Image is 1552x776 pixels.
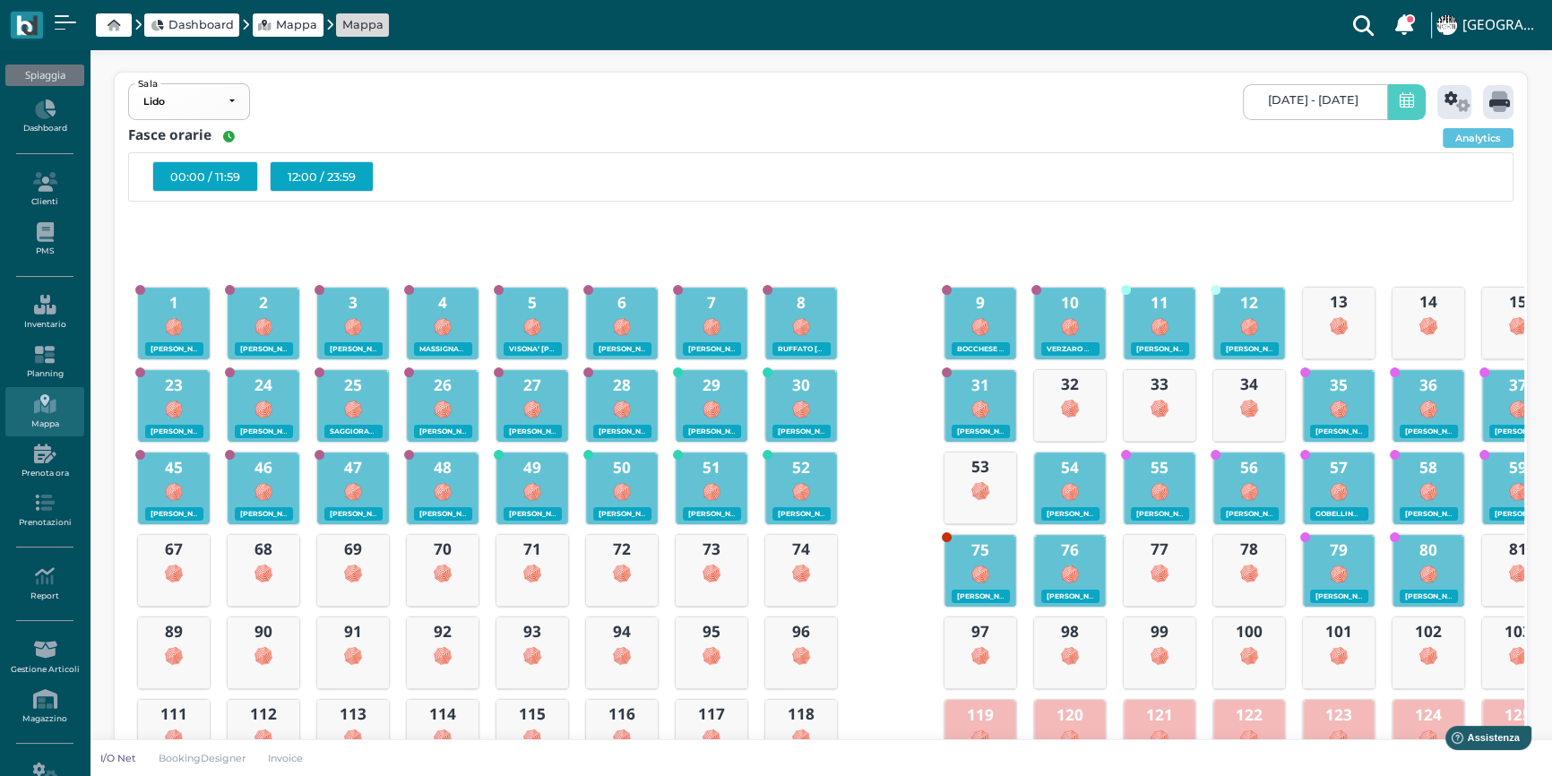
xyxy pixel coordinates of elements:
[254,729,273,748] img: ...
[1146,704,1173,725] b: 121
[1239,564,1259,583] img: ...
[608,703,635,724] b: 116
[683,342,741,356] span: - 00:00 - 1
[151,427,309,435] b: [PERSON_NAME]
[254,564,273,583] img: ...
[1419,291,1437,312] b: 14
[1151,374,1168,394] b: 33
[523,375,541,395] b: 27
[612,400,632,419] img: ...
[702,482,721,502] img: ...
[1310,507,1368,521] span: - 00:00 - 2
[151,510,309,518] b: [PERSON_NAME]
[240,427,399,435] b: [PERSON_NAME]
[1060,646,1080,666] img: ...
[1325,704,1352,725] b: 123
[1329,316,1349,336] img: ...
[1508,482,1528,502] img: ...
[343,400,363,419] img: ...
[1509,291,1527,312] b: 15
[702,400,721,419] img: ...
[599,510,757,518] b: [PERSON_NAME]
[599,427,757,435] b: [PERSON_NAME]
[5,436,83,486] a: Prenota ora
[258,16,317,33] a: Mappa
[1489,425,1548,438] span: - 00:00 - 2
[688,427,847,435] b: [PERSON_NAME]
[522,400,542,419] img: ...
[1151,292,1168,313] b: 11
[1315,510,1519,518] b: GOBELLINO [PERSON_NAME]
[344,621,362,642] b: 91
[702,646,721,666] img: ...
[599,345,757,353] b: [PERSON_NAME]
[1310,590,1368,603] span: - 00:00 - 2
[523,621,541,642] b: 93
[1151,539,1168,559] b: 77
[5,288,83,337] a: Inventario
[330,427,548,435] b: SAGGIORATO [PERSON_NAME]
[240,510,399,518] b: [PERSON_NAME]
[1419,457,1437,478] b: 58
[135,77,161,91] span: Sala
[1061,621,1079,642] b: 98
[433,400,453,419] img: ...
[1047,345,1230,353] b: VERZARO DONATELLA
[613,375,631,395] b: 28
[254,400,273,419] img: ...
[1239,646,1259,666] img: ...
[1330,457,1348,478] b: 57
[971,456,989,477] b: 53
[240,345,399,353] b: [PERSON_NAME]
[429,703,456,724] b: 114
[1415,621,1442,642] b: 102
[434,457,452,478] b: 48
[254,375,272,395] b: 24
[330,345,488,353] b: [PERSON_NAME]
[1329,729,1349,749] img: ...
[522,729,542,748] img: ...
[1047,510,1170,518] b: [PERSON_NAME] [PERSON_NAME]
[164,729,184,748] img: ...
[797,292,806,313] b: 8
[791,482,811,502] img: ...
[1240,374,1258,394] b: 34
[509,427,659,435] b: [PERSON_NAME]
[1060,317,1080,337] img: ...
[612,482,632,502] img: ...
[617,292,626,313] b: 6
[504,342,562,356] span: - 00:00 - 1
[1310,425,1368,438] span: - 00:00 - 2
[1509,457,1527,478] b: 59
[1151,457,1168,478] b: 55
[434,375,452,395] b: 26
[330,510,488,518] b: [PERSON_NAME]
[1425,720,1537,761] iframe: Help widget launcher
[1329,646,1349,666] img: ...
[340,703,366,724] b: 113
[169,292,178,313] b: 1
[250,703,277,724] b: 112
[1509,375,1527,395] b: 37
[128,125,211,144] b: Fasce orarie
[504,507,562,521] span: - 00:00 - 2
[438,292,447,313] b: 4
[519,703,546,724] b: 115
[967,704,994,725] b: 119
[528,292,537,313] b: 5
[165,539,183,559] b: 67
[344,375,362,395] b: 25
[957,345,1158,353] b: BOCCHESE [PERSON_NAME]
[612,564,632,583] img: ...
[688,510,958,518] b: [PERSON_NAME] [PERSON_NAME]
[688,345,847,353] b: [PERSON_NAME]
[698,703,725,724] b: 117
[1136,345,1319,353] b: [PERSON_NAME]
[343,729,363,748] img: ...
[792,375,810,395] b: 30
[414,342,472,356] span: - 00:00 - 2
[5,682,83,731] a: Magazzino
[165,621,183,642] b: 89
[165,375,183,395] b: 23
[952,425,1010,438] span: - 00:00 - 2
